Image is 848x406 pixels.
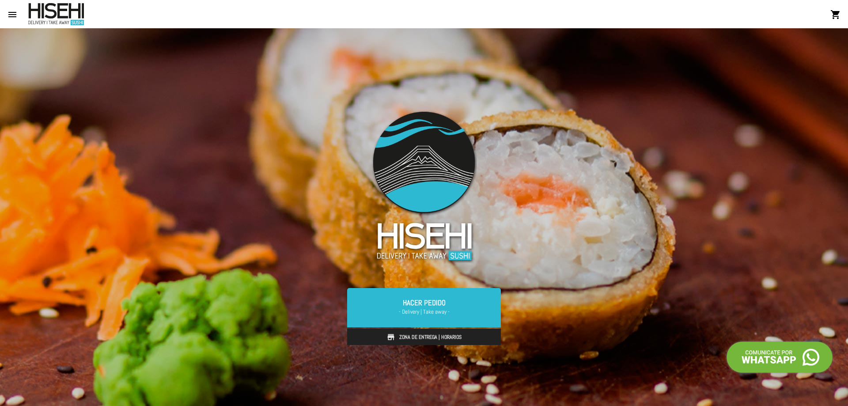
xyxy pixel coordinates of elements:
mat-icon: menu [7,9,18,20]
img: store.svg [386,333,395,341]
img: logo-slider3.png [364,102,484,271]
a: Zona de Entrega | Horarios [347,329,501,345]
mat-icon: shopping_cart [830,9,841,20]
span: - Delivery | Take away - [358,307,490,316]
img: call-whatsapp.png [724,339,835,375]
a: Hacer Pedido [347,288,501,327]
